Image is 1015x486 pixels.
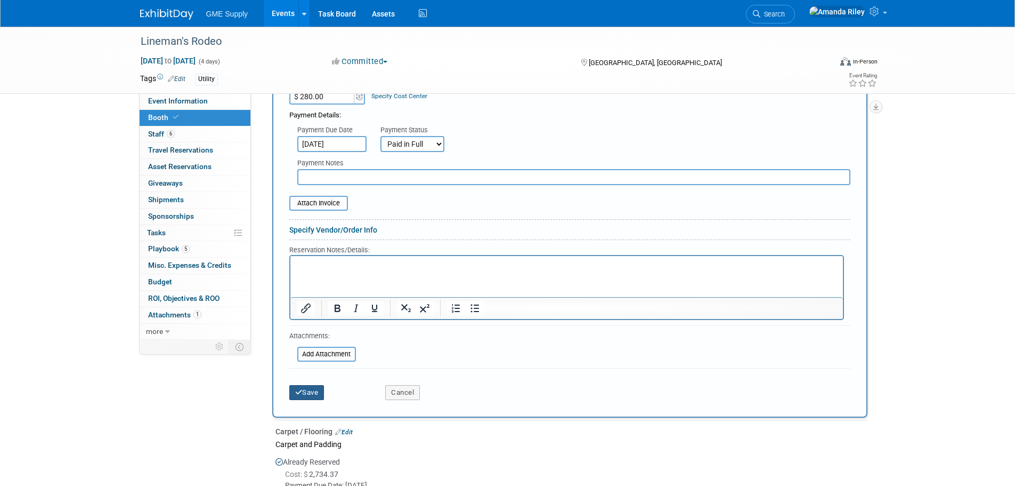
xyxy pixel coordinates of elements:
[140,274,250,290] a: Budget
[589,59,722,67] span: [GEOGRAPHIC_DATA], [GEOGRAPHIC_DATA]
[163,57,173,65] span: to
[366,301,384,316] button: Underline
[335,428,353,436] a: Edit
[148,97,208,105] span: Event Information
[140,110,250,126] a: Booth
[840,57,851,66] img: Format-Inperson.png
[148,244,190,253] span: Playbook
[289,105,850,121] div: Payment Details:
[193,310,201,318] span: 1
[416,301,434,316] button: Superscript
[809,6,865,18] img: Amanda Riley
[290,256,843,297] iframe: Rich Text Area
[285,470,343,479] span: 2,734.37
[140,126,250,142] a: Staff6
[148,277,172,286] span: Budget
[140,159,250,175] a: Asset Reservations
[148,261,231,269] span: Misc. Expenses & Credits
[148,195,184,204] span: Shipments
[140,291,250,307] a: ROI, Objectives & ROO
[289,331,356,344] div: Attachments:
[289,385,324,400] button: Save
[146,327,163,336] span: more
[140,142,250,158] a: Travel Reservations
[328,301,346,316] button: Bold
[275,437,867,451] div: Carpet and Padding
[210,340,229,354] td: Personalize Event Tab Strip
[140,258,250,274] a: Misc. Expenses & Credits
[140,73,185,85] td: Tags
[380,125,452,136] div: Payment Status
[182,245,190,253] span: 5
[148,130,175,138] span: Staff
[140,176,250,192] a: Giveaways
[140,93,250,109] a: Event Information
[137,32,815,51] div: Lineman's Rodeo
[198,58,220,65] span: (4 days)
[140,241,250,257] a: Playbook5
[148,146,213,154] span: Travel Reservations
[148,162,212,171] span: Asset Reservations
[148,212,194,220] span: Sponsorships
[140,225,250,241] a: Tasks
[195,74,218,85] div: Utility
[140,324,250,340] a: more
[173,114,178,120] i: Booth reservation complete
[148,294,220,302] span: ROI, Objectives & ROO
[466,301,484,316] button: Bullet list
[347,301,365,316] button: Italic
[746,5,795,23] a: Search
[397,301,415,316] button: Subscript
[852,58,878,66] div: In-Person
[289,244,844,255] div: Reservation Notes/Details:
[289,226,377,234] a: Specify Vendor/Order Info
[148,310,201,319] span: Attachments
[285,470,309,479] span: Cost: $
[140,209,250,225] a: Sponsorships
[328,56,392,67] button: Committed
[297,158,850,169] div: Payment Notes
[275,426,867,437] div: Carpet / Flooring
[168,75,185,83] a: Edit
[760,10,785,18] span: Search
[385,385,420,400] button: Cancel
[848,73,877,78] div: Event Rating
[148,113,181,122] span: Booth
[148,179,183,187] span: Giveaways
[297,301,315,316] button: Insert/edit link
[229,340,250,354] td: Toggle Event Tabs
[167,130,175,138] span: 6
[206,10,248,18] span: GME Supply
[140,9,193,20] img: ExhibitDay
[147,228,166,237] span: Tasks
[297,125,364,136] div: Payment Due Date
[140,307,250,323] a: Attachments1
[371,92,427,100] a: Specify Cost Center
[140,56,196,66] span: [DATE] [DATE]
[447,301,465,316] button: Numbered list
[768,55,878,71] div: Event Format
[140,192,250,208] a: Shipments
